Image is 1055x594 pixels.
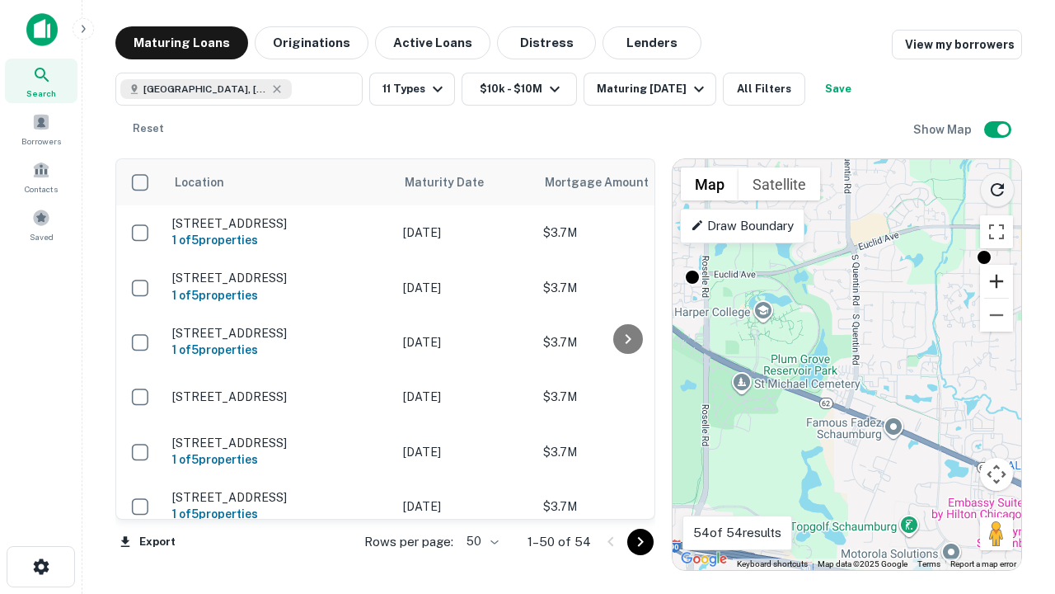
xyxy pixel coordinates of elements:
p: [DATE] [403,333,527,351]
button: Distress [497,26,596,59]
p: Rows per page: [364,532,453,552]
button: Show satellite imagery [738,167,820,200]
h6: 1 of 5 properties [172,231,387,249]
a: Borrowers [5,106,77,151]
button: Drag Pegman onto the map to open Street View [980,517,1013,550]
p: $3.7M [543,497,708,516]
p: [STREET_ADDRESS] [172,271,387,285]
p: [DATE] [403,388,527,406]
p: [STREET_ADDRESS] [172,436,387,450]
a: Search [5,59,77,103]
p: $3.7M [543,224,708,242]
h6: 1 of 5 properties [172,286,387,304]
p: 1–50 of 54 [527,532,591,552]
button: Maturing Loans [115,26,248,59]
div: 50 [460,530,501,554]
p: $3.7M [543,333,708,351]
p: 54 of 54 results [693,523,781,543]
button: Reload search area [980,172,1015,207]
a: Open this area in Google Maps (opens a new window) [677,549,731,570]
p: [DATE] [403,443,527,461]
p: [STREET_ADDRESS] [172,490,387,505]
a: View my borrowers [892,30,1022,59]
button: Toggle fullscreen view [980,215,1013,248]
button: Maturing [DATE] [584,73,716,106]
div: Maturing [DATE] [597,79,709,99]
span: Search [26,87,56,100]
button: Keyboard shortcuts [737,559,808,570]
img: capitalize-icon.png [26,13,58,46]
a: Saved [5,202,77,247]
span: [GEOGRAPHIC_DATA], [GEOGRAPHIC_DATA] [143,82,267,97]
span: Maturity Date [405,172,505,192]
th: Mortgage Amount [535,159,716,205]
button: Zoom out [980,299,1013,332]
p: [DATE] [403,224,527,242]
button: Show street map [681,167,738,200]
a: Contacts [5,154,77,199]
th: Location [164,159,395,205]
p: $3.7M [543,443,708,461]
button: Zoom in [980,265,1013,298]
h6: 1 of 5 properties [172,450,387,469]
p: [STREET_ADDRESS] [172,326,387,341]
span: Contacts [25,182,58,196]
span: Location [174,172,224,192]
div: 0 0 [673,159,1021,570]
span: Mortgage Amount [545,172,670,192]
p: [DATE] [403,497,527,516]
p: Draw Boundary [691,216,794,236]
button: Lenders [603,26,701,59]
button: $10k - $10M [462,73,577,106]
button: Go to next page [627,529,654,555]
button: Export [115,530,180,554]
span: Saved [30,230,54,243]
h6: 1 of 5 properties [172,505,387,523]
a: Terms (opens in new tab) [917,559,940,568]
p: [STREET_ADDRESS] [172,389,387,404]
iframe: Chat Widget [973,409,1055,488]
img: Google [677,549,731,570]
p: [STREET_ADDRESS] [172,216,387,231]
span: Map data ©2025 Google [818,559,907,568]
button: Active Loans [375,26,490,59]
button: 11 Types [369,73,455,106]
h6: 1 of 5 properties [172,341,387,359]
button: Save your search to get updates of matches that match your search criteria. [812,73,865,106]
a: Report a map error [950,559,1016,568]
th: Maturity Date [395,159,535,205]
button: Reset [122,112,175,145]
p: $3.7M [543,388,708,406]
button: Originations [255,26,368,59]
button: All Filters [723,73,805,106]
h6: Show Map [913,120,974,139]
p: $3.7M [543,279,708,297]
p: [DATE] [403,279,527,297]
span: Borrowers [21,134,61,148]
